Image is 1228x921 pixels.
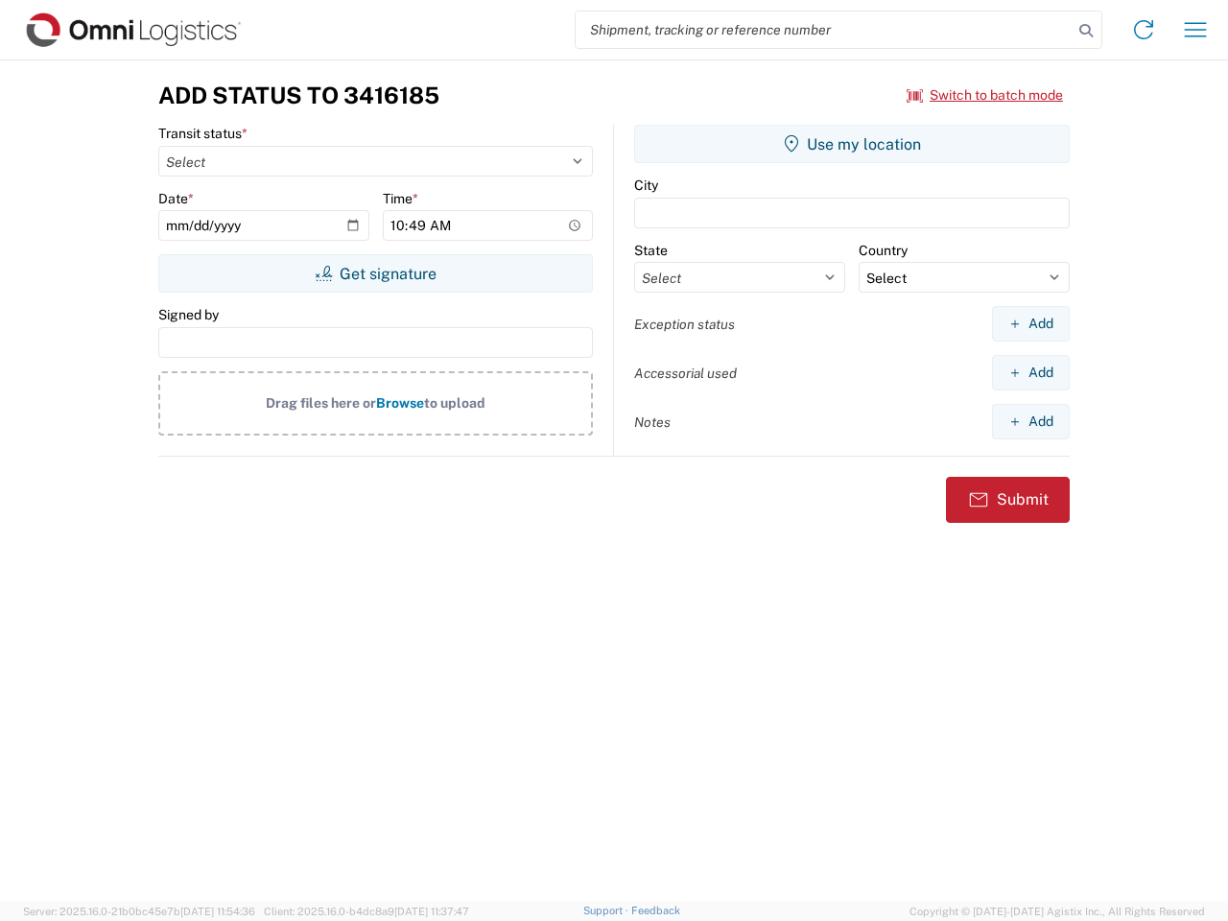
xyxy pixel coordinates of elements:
[909,903,1205,920] span: Copyright © [DATE]-[DATE] Agistix Inc., All Rights Reserved
[264,906,469,917] span: Client: 2025.16.0-b4dc8a9
[158,190,194,207] label: Date
[634,125,1070,163] button: Use my location
[576,12,1073,48] input: Shipment, tracking or reference number
[180,906,255,917] span: [DATE] 11:54:36
[631,905,680,916] a: Feedback
[266,395,376,411] span: Drag files here or
[992,355,1070,390] button: Add
[946,477,1070,523] button: Submit
[424,395,485,411] span: to upload
[992,306,1070,342] button: Add
[383,190,418,207] label: Time
[634,242,668,259] label: State
[158,254,593,293] button: Get signature
[634,413,671,431] label: Notes
[376,395,424,411] span: Browse
[634,316,735,333] label: Exception status
[394,906,469,917] span: [DATE] 11:37:47
[907,80,1063,111] button: Switch to batch mode
[634,365,737,382] label: Accessorial used
[634,177,658,194] label: City
[23,906,255,917] span: Server: 2025.16.0-21b0bc45e7b
[583,905,631,916] a: Support
[158,82,439,109] h3: Add Status to 3416185
[158,125,248,142] label: Transit status
[158,306,219,323] label: Signed by
[992,404,1070,439] button: Add
[859,242,908,259] label: Country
